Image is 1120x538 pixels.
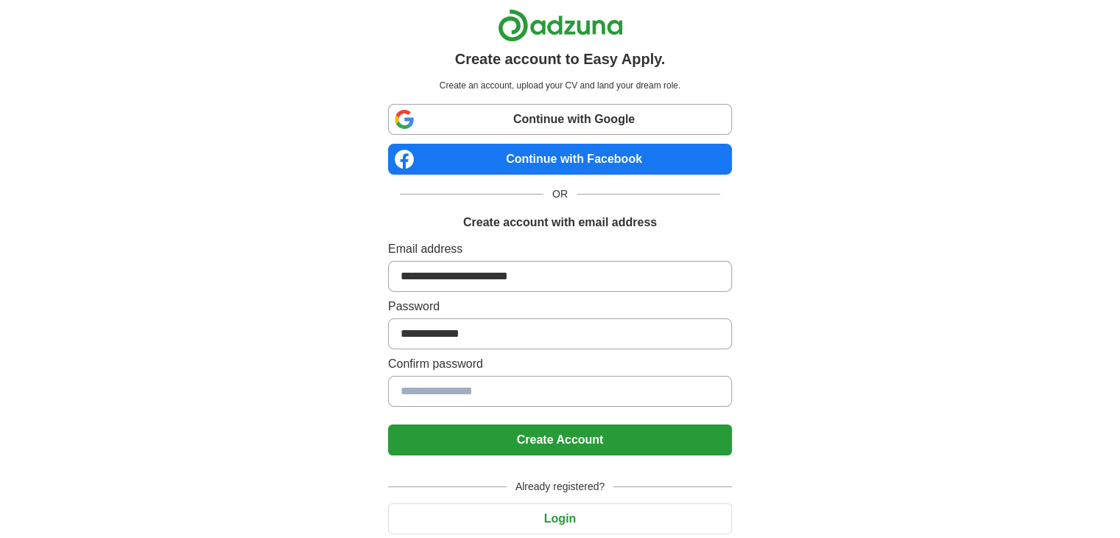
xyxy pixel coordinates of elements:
a: Login [388,512,732,525]
span: OR [543,186,577,202]
button: Login [388,503,732,534]
p: Create an account, upload your CV and land your dream role. [391,79,729,92]
label: Confirm password [388,355,732,373]
h1: Create account with email address [463,214,657,231]
span: Already registered? [507,479,613,495]
img: Adzuna logo [498,9,623,42]
a: Continue with Google [388,104,732,135]
label: Password [388,298,732,315]
h1: Create account to Easy Apply. [455,48,666,70]
a: Continue with Facebook [388,144,732,175]
label: Email address [388,240,732,258]
button: Create Account [388,425,732,455]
